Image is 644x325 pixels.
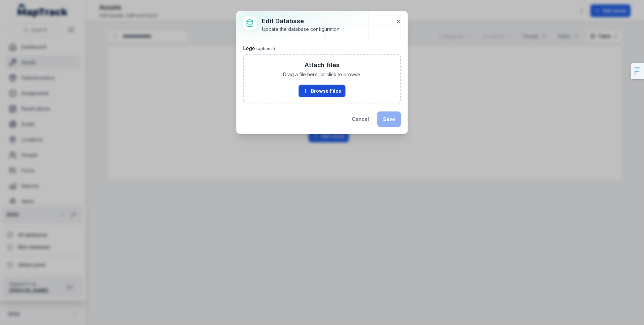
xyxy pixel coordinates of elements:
button: Browse Files [299,85,345,97]
h3: Edit database [262,16,340,26]
label: Logo [243,45,275,52]
button: Cancel [346,111,375,127]
div: Update the database configuration. [262,26,340,33]
span: Drag a file here, or click to browse. [283,71,361,78]
h3: Attach files [305,60,339,70]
